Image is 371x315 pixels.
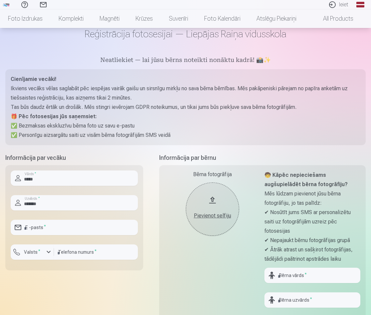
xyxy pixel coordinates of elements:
[264,245,360,264] p: ✔ Ātrāk atrast un sašķirot fotogrāfijas, tādējādi paātrinot apstrādes laiku
[264,172,348,187] strong: 🧒 Kāpēc nepieciešams augšupielādēt bērna fotogrāfiju?
[11,113,97,120] strong: 🎁 Pēc fotosesijas jūs saņemsiet:
[196,9,248,28] a: Foto kalendāri
[128,9,161,28] a: Krūzes
[11,244,54,260] button: Valsts*
[304,9,361,28] a: All products
[51,9,92,28] a: Komplekti
[11,76,56,82] strong: Cienījamie vecāki!
[264,189,360,208] p: Mēs lūdzam pievienot jūsu bērna fotogrāfiju, jo tas palīdz:
[165,170,260,178] div: Bērna fotogrāfija
[161,9,196,28] a: Suvenīri
[5,28,366,40] h1: Reģistrācija fotosesijai — Liepājas Raiņa vidusskola
[11,131,360,140] p: ✅ Personīgu aizsargātu saiti uz visām bērna fotogrāfijām SMS veidā
[92,9,128,28] a: Magnēti
[3,3,10,7] img: /fa1
[248,9,304,28] a: Atslēgu piekariņi
[11,103,360,112] p: Tas būs daudz ērtāk un drošāk. Mēs stingri ievērojam GDPR noteikumus, un tikai jums būs piekļuve ...
[11,84,360,103] p: Ikviens vecāks vēlas saglabāt pēc iespējas vairāk gaišu un sirsnīgu mirkļu no sava bērna bērnības...
[11,121,360,131] p: ✅ Bezmaksas ekskluzīvu bērna foto uz savu e-pastu
[5,153,143,162] h5: Informācija par vecāku
[21,249,43,255] label: Valsts
[5,56,366,65] h5: Neatliekiet — lai jūsu bērns noteikti nonāktu kadrā! 📸✨
[264,236,360,245] p: ✔ Nepajaukt bērnu fotogrāfijas grupā
[159,153,366,162] h5: Informācija par bērnu
[264,208,360,236] p: ✔ Nosūtīt jums SMS ar personalizētu saiti uz fotogrāfijām uzreiz pēc fotosesijas
[186,182,239,236] button: Pievienot selfiju
[192,212,232,220] div: Pievienot selfiju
